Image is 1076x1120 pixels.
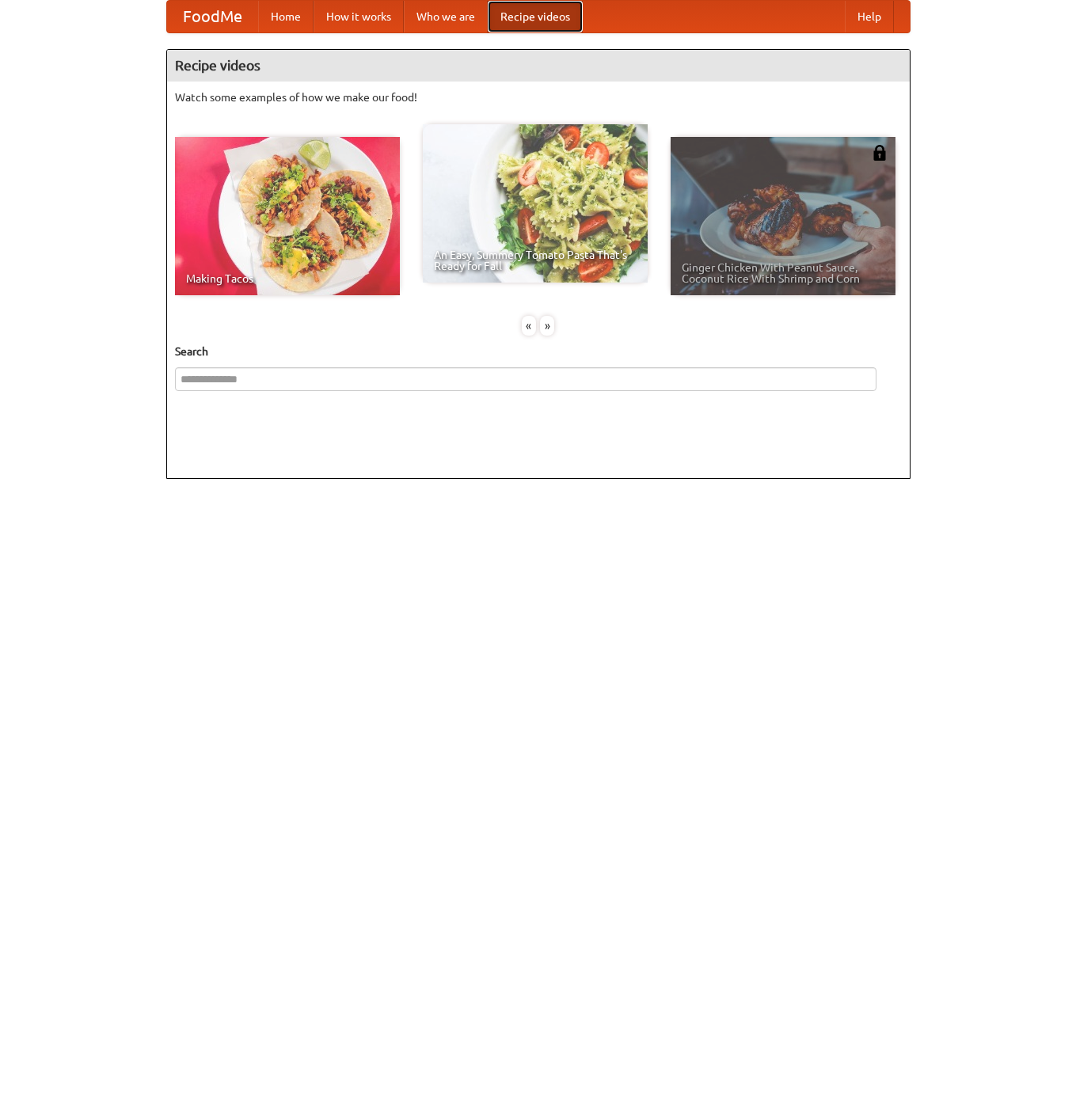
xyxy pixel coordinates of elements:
img: 483408.png [872,145,888,161]
h4: Recipe videos [167,50,910,82]
a: Home [258,1,314,32]
span: Making Tacos [186,273,389,284]
a: Recipe videos [488,1,583,32]
div: » [540,316,554,336]
a: How it works [314,1,404,32]
h5: Search [175,344,902,359]
a: An Easy, Summery Tomato Pasta That's Ready for Fall [423,124,648,283]
a: Help [845,1,894,32]
p: Watch some examples of how we make our food! [175,89,902,105]
a: Making Tacos [175,137,400,295]
a: FoodMe [167,1,258,32]
span: An Easy, Summery Tomato Pasta That's Ready for Fall [434,249,637,271]
div: « [522,316,536,336]
a: Who we are [404,1,488,32]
